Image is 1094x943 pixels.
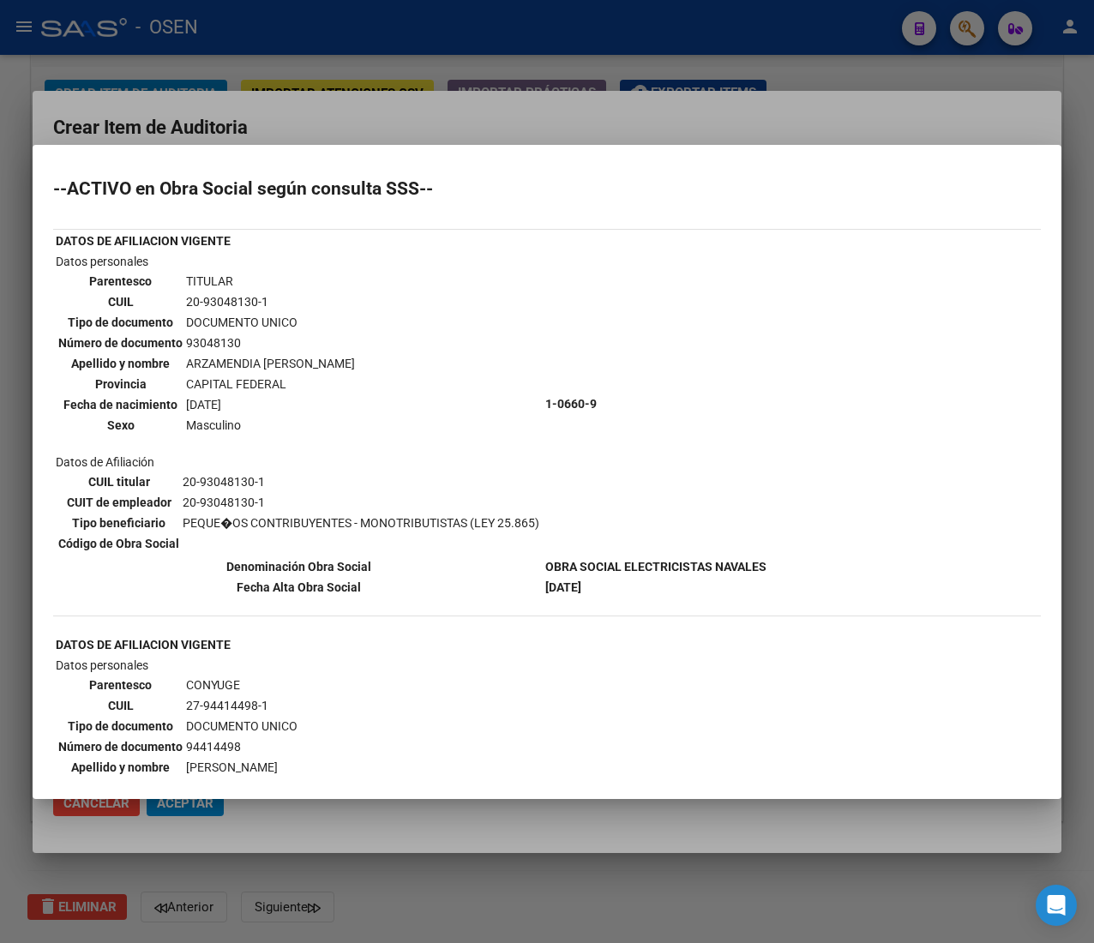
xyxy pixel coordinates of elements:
[57,354,183,373] th: Apellido y nombre
[57,333,183,352] th: Número de documento
[185,333,356,352] td: 93048130
[545,397,597,411] b: 1-0660-9
[545,580,581,594] b: [DATE]
[185,416,356,435] td: Masculino
[57,758,183,777] th: Apellido y nombre
[57,395,183,414] th: Fecha de nacimiento
[55,557,543,576] th: Denominación Obra Social
[57,313,183,332] th: Tipo de documento
[57,737,183,756] th: Número de documento
[53,180,1041,197] h2: --ACTIVO en Obra Social según consulta SSS--
[57,696,183,715] th: CUIL
[57,534,180,553] th: Código de Obra Social
[185,676,298,694] td: CONYUGE
[182,514,540,532] td: PEQUE�OS CONTRIBUYENTES - MONOTRIBUTISTAS (LEY 25.865)
[57,375,183,393] th: Provincia
[185,313,356,332] td: DOCUMENTO UNICO
[185,272,356,291] td: TITULAR
[57,272,183,291] th: Parentesco
[182,472,540,491] td: 20-93048130-1
[185,375,356,393] td: CAPITAL FEDERAL
[545,560,766,574] b: OBRA SOCIAL ELECTRICISTAS NAVALES
[55,578,543,597] th: Fecha Alta Obra Social
[57,416,183,435] th: Sexo
[185,395,356,414] td: [DATE]
[185,354,356,373] td: ARZAMENDIA [PERSON_NAME]
[57,676,183,694] th: Parentesco
[185,737,298,756] td: 94414498
[1036,885,1077,926] div: Open Intercom Messenger
[57,292,183,311] th: CUIL
[57,514,180,532] th: Tipo beneficiario
[185,696,298,715] td: 27-94414498-1
[56,638,231,652] b: DATOS DE AFILIACION VIGENTE
[57,472,180,491] th: CUIL titular
[185,758,298,777] td: [PERSON_NAME]
[56,234,231,248] b: DATOS DE AFILIACION VIGENTE
[185,292,356,311] td: 20-93048130-1
[57,717,183,736] th: Tipo de documento
[182,493,540,512] td: 20-93048130-1
[55,252,543,556] td: Datos personales Datos de Afiliación
[185,717,298,736] td: DOCUMENTO UNICO
[57,493,180,512] th: CUIT de empleador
